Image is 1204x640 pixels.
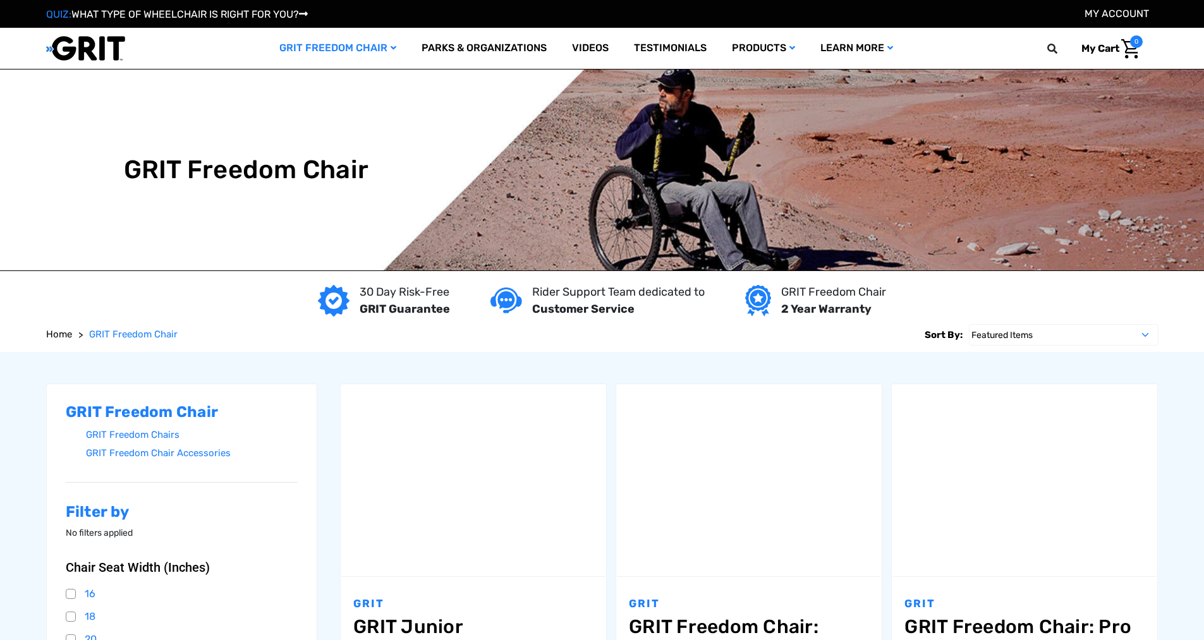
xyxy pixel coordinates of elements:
[559,28,621,69] a: Videos
[46,8,71,20] span: QUIZ:
[1081,42,1119,54] span: My Cart
[1053,35,1072,62] input: Search
[781,284,886,301] p: GRIT Freedom Chair
[892,384,1157,577] img: GRIT Freedom Chair Pro: the Pro model shown including contoured Invacare Matrx seatback, Spinergy...
[46,329,72,340] span: Home
[341,384,606,577] img: GRIT Junior: GRIT Freedom Chair all terrain wheelchair engineered specifically for kids
[66,403,298,421] h2: GRIT Freedom Chair
[616,384,882,577] a: GRIT Freedom Chair: Spartan,$3,995.00
[360,284,450,301] p: 30 Day Risk-Free
[808,28,906,69] a: Learn More
[781,302,872,316] strong: 2 Year Warranty
[318,285,350,317] img: GRIT Guarantee
[904,596,1145,612] p: GRIT
[490,287,522,313] img: Customer service
[267,28,409,69] a: GRIT Freedom Chair
[66,526,298,540] p: No filters applied
[66,560,210,575] span: Chair Seat Width (Inches)
[66,560,298,575] button: Chair Seat Width (Inches)
[616,384,882,577] img: GRIT Freedom Chair: Spartan
[66,503,298,521] h2: Filter by
[1130,35,1143,48] span: 0
[925,324,963,346] label: Sort By:
[1072,35,1143,62] a: Cart with 0 items
[621,28,719,69] a: Testimonials
[46,8,308,20] a: QUIZ:WHAT TYPE OF WHEELCHAIR IS RIGHT FOR YOU?
[409,28,559,69] a: Parks & Organizations
[86,426,298,444] a: GRIT Freedom Chairs
[46,35,125,61] img: GRIT All-Terrain Wheelchair and Mobility Equipment
[1085,8,1149,20] a: Account
[124,155,369,185] h1: GRIT Freedom Chair
[1121,39,1140,59] img: Cart
[629,596,869,612] p: GRIT
[66,584,298,603] a: 16
[532,284,705,301] p: Rider Support Team dedicated to
[46,327,72,342] a: Home
[89,329,178,340] span: GRIT Freedom Chair
[353,615,593,638] a: GRIT Junior,$4,995.00
[904,615,1145,638] a: GRIT Freedom Chair: Pro,$5,495.00
[341,384,606,577] a: GRIT Junior,$4,995.00
[745,285,771,317] img: Year warranty
[719,28,808,69] a: Products
[532,302,635,316] strong: Customer Service
[89,327,178,342] a: GRIT Freedom Chair
[892,384,1157,577] a: GRIT Freedom Chair: Pro,$5,495.00
[86,444,298,462] a: GRIT Freedom Chair Accessories
[360,302,450,316] strong: GRIT Guarantee
[353,596,593,612] p: GRIT
[66,607,298,626] a: 18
